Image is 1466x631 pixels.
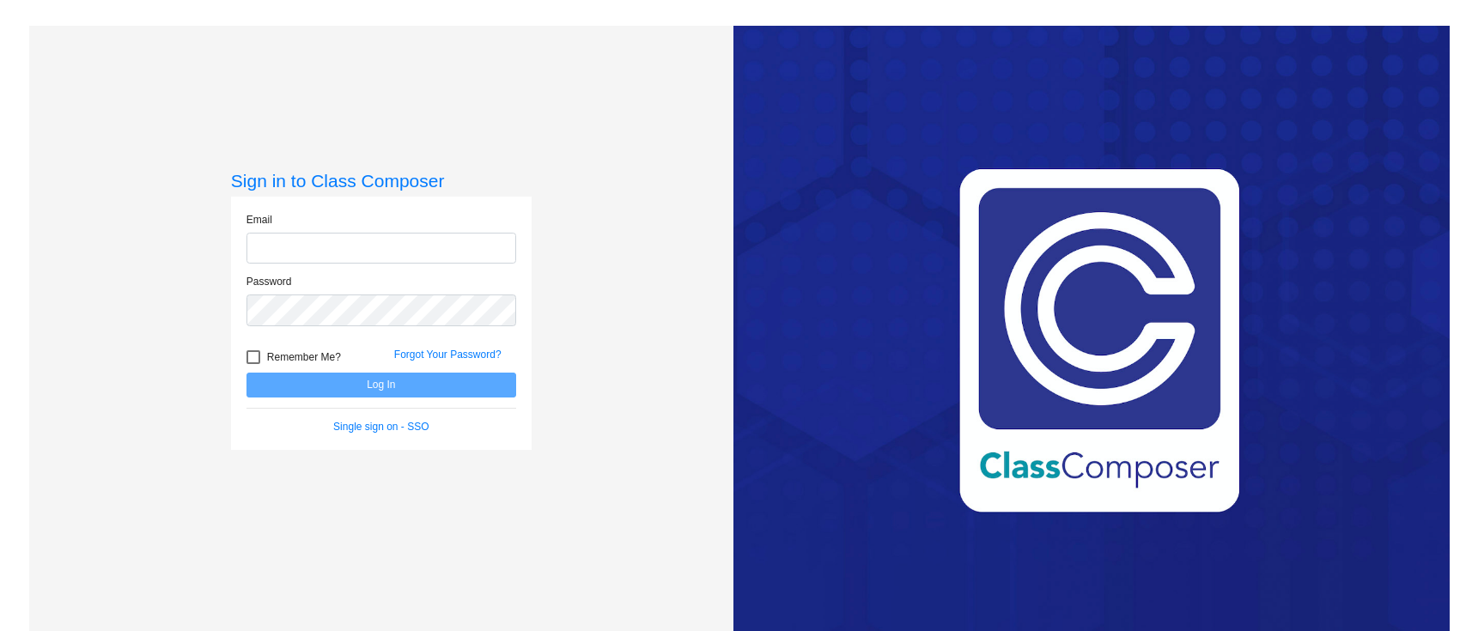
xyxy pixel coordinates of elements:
[246,212,272,228] label: Email
[333,421,429,433] a: Single sign on - SSO
[267,347,341,367] span: Remember Me?
[246,274,292,289] label: Password
[394,349,502,361] a: Forgot Your Password?
[231,170,532,191] h3: Sign in to Class Composer
[246,373,516,397] button: Log In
